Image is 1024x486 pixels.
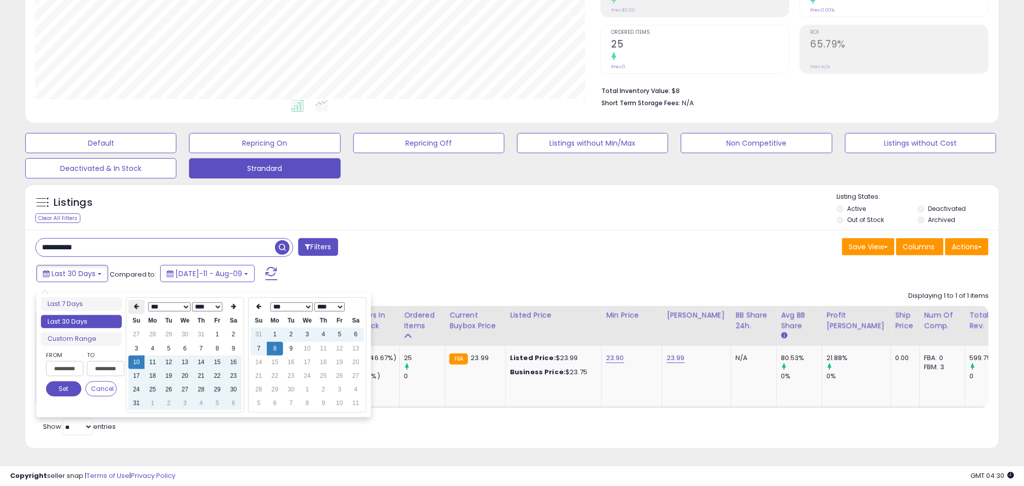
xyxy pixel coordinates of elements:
td: 31 [128,396,145,410]
div: FBM: 3 [924,363,957,372]
td: 4 [348,383,364,396]
span: 23.99 [471,353,489,363]
div: Clear All Filters [35,213,80,223]
td: 3 [177,396,193,410]
span: Show: entries [43,422,116,431]
div: Displaying 1 to 1 of 1 items [908,291,989,301]
label: Out of Stock [848,215,885,224]
td: 1 [145,396,161,410]
div: 21.88% [826,354,891,363]
td: 20 [177,369,193,383]
li: $8 [602,84,981,96]
div: 0% [826,372,891,381]
span: 2025-09-9 04:30 GMT [970,471,1014,480]
b: Short Term Storage Fees: [602,99,681,107]
p: Listing States: [837,192,999,202]
span: Last 30 Days [52,269,96,279]
div: $23.99 [510,354,594,363]
td: 21 [251,369,267,383]
td: 5 [251,396,267,410]
td: 31 [251,328,267,341]
small: Prev: 0 [612,64,626,70]
td: 14 [251,356,267,369]
td: 13 [177,356,193,369]
td: 8 [267,342,283,356]
div: [PERSON_NAME] [667,310,727,321]
th: Sa [225,314,242,328]
div: Profit [PERSON_NAME] [826,310,887,331]
div: Listed Price [510,310,597,321]
button: Strandard [189,158,340,179]
button: [DATE]-11 - Aug-09 [160,265,255,282]
div: 0% [781,372,822,381]
td: 29 [161,328,177,341]
div: 0 (0%) [358,372,399,381]
td: 17 [299,356,315,369]
div: 25 [404,354,445,363]
td: 26 [332,369,348,383]
td: 9 [225,342,242,356]
td: 2 [315,383,332,396]
td: 30 [177,328,193,341]
div: 0 [969,372,1010,381]
td: 14 [193,356,209,369]
button: Last 30 Days [36,265,108,282]
b: Total Inventory Value: [602,86,671,95]
td: 10 [128,356,145,369]
button: Actions [945,238,989,255]
td: 12 [332,342,348,356]
td: 7 [193,342,209,356]
td: 3 [332,383,348,396]
button: Cancel [85,381,117,396]
th: We [177,314,193,328]
th: Mo [145,314,161,328]
th: We [299,314,315,328]
td: 5 [332,328,348,341]
span: Columns [903,242,935,252]
td: 19 [332,356,348,369]
span: [DATE]-11 - Aug-09 [175,269,242,279]
span: Compared to: [110,270,156,279]
label: To [87,350,117,360]
td: 23 [225,369,242,383]
td: 7 [283,396,299,410]
td: 16 [225,356,242,369]
th: Mo [267,314,283,328]
th: Sa [348,314,364,328]
small: Prev: N/A [811,64,830,70]
td: 31 [193,328,209,341]
td: 25 [315,369,332,383]
b: Listed Price: [510,353,556,363]
td: 29 [267,383,283,396]
td: 12 [161,356,177,369]
label: Deactivated [928,204,966,213]
td: 28 [251,383,267,396]
label: From [46,350,81,360]
div: $23.75 [510,368,594,377]
div: 0 [404,372,445,381]
td: 27 [128,328,145,341]
td: 4 [315,328,332,341]
td: 13 [348,342,364,356]
a: Privacy Policy [131,471,175,480]
h2: 65.79% [811,38,988,52]
h2: 25 [612,38,789,52]
a: 23.90 [606,353,624,363]
td: 1 [209,328,225,341]
div: Ship Price [895,310,915,331]
button: Save View [842,238,895,255]
td: 4 [193,396,209,410]
td: 16 [283,356,299,369]
td: 22 [209,369,225,383]
td: 10 [299,342,315,356]
td: 11 [145,356,161,369]
th: Tu [161,314,177,328]
label: Active [848,204,866,213]
div: Ordered Items [404,310,441,331]
label: Archived [928,215,955,224]
td: 6 [225,396,242,410]
button: Repricing Off [353,133,504,153]
td: 11 [348,396,364,410]
td: 21 [193,369,209,383]
td: 11 [315,342,332,356]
